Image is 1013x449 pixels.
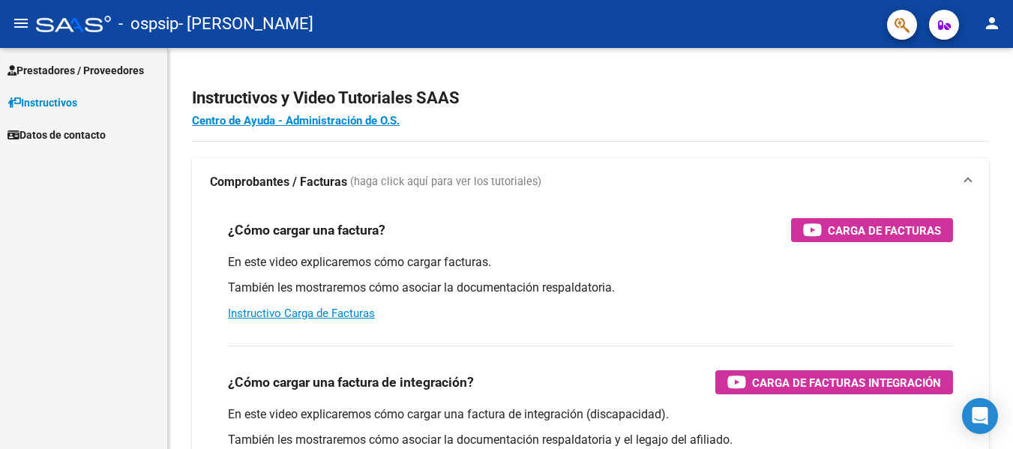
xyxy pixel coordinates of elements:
h2: Instructivos y Video Tutoriales SAAS [192,84,989,112]
div: Open Intercom Messenger [962,398,998,434]
span: (haga click aquí para ver los tutoriales) [350,174,541,190]
span: - ospsip [118,7,178,40]
p: También les mostraremos cómo asociar la documentación respaldatoria. [228,280,953,296]
mat-icon: person [983,14,1001,32]
a: Instructivo Carga de Facturas [228,307,375,320]
h3: ¿Cómo cargar una factura de integración? [228,372,474,393]
strong: Comprobantes / Facturas [210,174,347,190]
h3: ¿Cómo cargar una factura? [228,220,385,241]
mat-icon: menu [12,14,30,32]
button: Carga de Facturas Integración [715,370,953,394]
button: Carga de Facturas [791,218,953,242]
p: También les mostraremos cómo asociar la documentación respaldatoria y el legajo del afiliado. [228,432,953,448]
span: Carga de Facturas [828,221,941,240]
span: Carga de Facturas Integración [752,373,941,392]
span: Datos de contacto [7,127,106,143]
span: - [PERSON_NAME] [178,7,313,40]
a: Centro de Ayuda - Administración de O.S. [192,114,400,127]
mat-expansion-panel-header: Comprobantes / Facturas (haga click aquí para ver los tutoriales) [192,158,989,206]
p: En este video explicaremos cómo cargar una factura de integración (discapacidad). [228,406,953,423]
p: En este video explicaremos cómo cargar facturas. [228,254,953,271]
span: Prestadores / Proveedores [7,62,144,79]
span: Instructivos [7,94,77,111]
